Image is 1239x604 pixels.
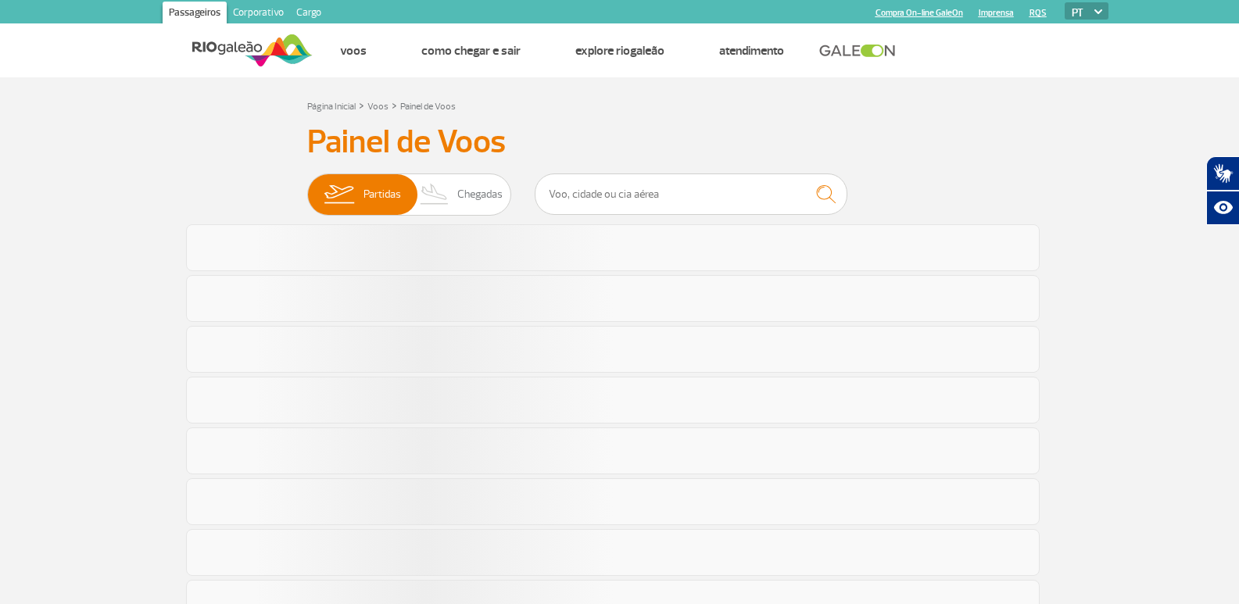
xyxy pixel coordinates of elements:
[457,174,503,215] span: Chegadas
[290,2,328,27] a: Cargo
[876,8,963,18] a: Compra On-line GaleOn
[412,174,458,215] img: slider-desembarque
[163,2,227,27] a: Passageiros
[979,8,1014,18] a: Imprensa
[314,174,363,215] img: slider-embarque
[1030,8,1047,18] a: RQS
[307,123,933,162] h3: Painel de Voos
[392,96,397,114] a: >
[359,96,364,114] a: >
[400,101,456,113] a: Painel de Voos
[307,101,356,113] a: Página Inicial
[1206,156,1239,191] button: Abrir tradutor de língua de sinais.
[719,43,784,59] a: Atendimento
[340,43,367,59] a: Voos
[1206,191,1239,225] button: Abrir recursos assistivos.
[1206,156,1239,225] div: Plugin de acessibilidade da Hand Talk.
[367,101,389,113] a: Voos
[227,2,290,27] a: Corporativo
[575,43,664,59] a: Explore RIOgaleão
[363,174,401,215] span: Partidas
[535,173,847,215] input: Voo, cidade ou cia aérea
[421,43,521,59] a: Como chegar e sair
